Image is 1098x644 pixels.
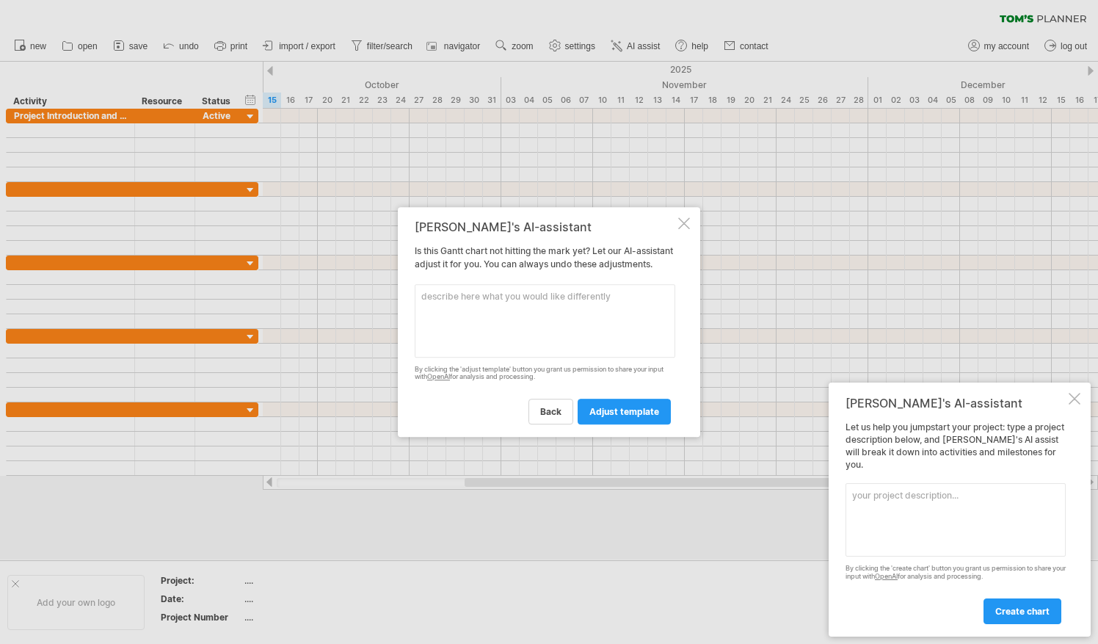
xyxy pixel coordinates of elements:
div: [PERSON_NAME]'s AI-assistant [846,396,1066,410]
a: OpenAI [875,572,898,580]
a: create chart [984,598,1061,624]
span: back [540,406,561,417]
div: By clicking the 'create chart' button you grant us permission to share your input with for analys... [846,565,1066,581]
a: OpenAI [427,373,450,381]
div: [PERSON_NAME]'s AI-assistant [415,220,675,234]
div: By clicking the 'adjust template' button you grant us permission to share your input with for ana... [415,366,675,382]
a: adjust template [578,399,671,424]
span: create chart [995,606,1050,617]
span: adjust template [589,406,659,417]
a: back [528,399,573,424]
div: Is this Gantt chart not hitting the mark yet? Let our AI-assistant adjust it for you. You can alw... [415,220,675,424]
div: Let us help you jumpstart your project: type a project description below, and [PERSON_NAME]'s AI ... [846,422,1066,623]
